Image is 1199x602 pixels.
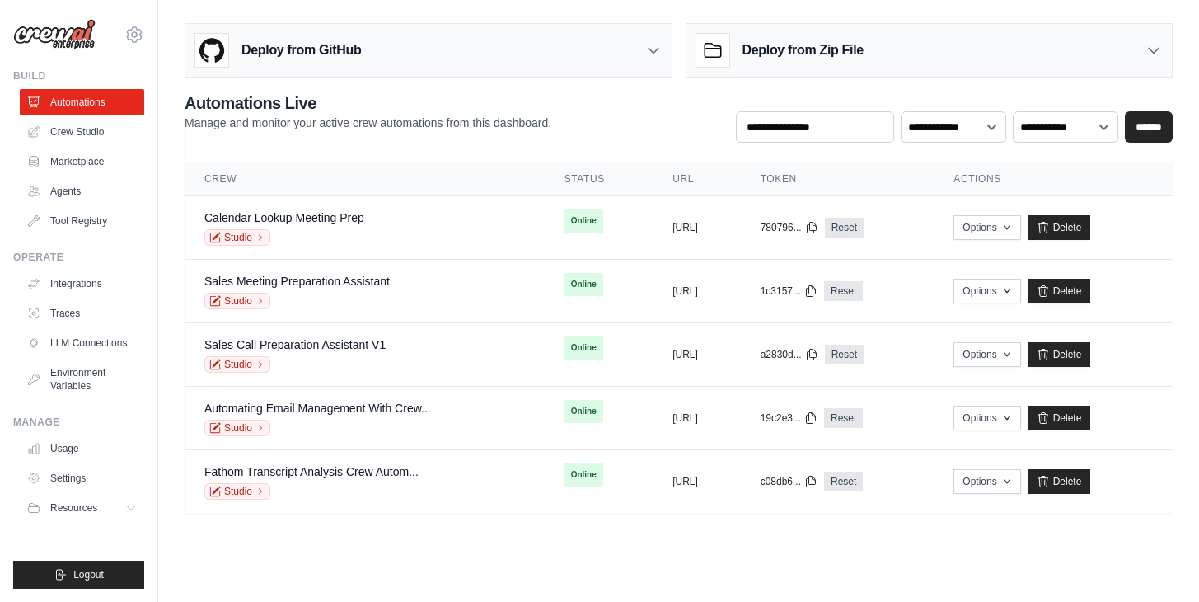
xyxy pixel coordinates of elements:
[761,475,817,488] button: c08db6...
[73,568,104,581] span: Logout
[204,338,386,351] a: Sales Call Preparation Assistant V1
[13,251,144,264] div: Operate
[20,178,144,205] a: Agents
[1028,342,1091,367] a: Delete
[204,229,270,246] a: Studio
[825,345,864,364] a: Reset
[953,215,1020,240] button: Options
[13,69,144,82] div: Build
[20,360,144,399] a: Environment Variables
[13,561,144,589] button: Logout
[564,209,603,233] span: Online
[953,279,1020,303] button: Options
[20,465,144,491] a: Settings
[761,221,818,234] button: 780796...
[50,501,97,515] span: Resources
[204,483,270,500] a: Studio
[953,406,1020,430] button: Options
[761,412,817,425] button: 19c2e3...
[564,273,603,296] span: Online
[204,356,270,373] a: Studio
[953,469,1020,494] button: Options
[1028,406,1091,430] a: Delete
[204,275,390,288] a: Sales Meeting Preparation Assistant
[20,270,144,297] a: Integrations
[13,19,96,50] img: Logo
[1028,469,1091,494] a: Delete
[1028,279,1091,303] a: Delete
[742,40,864,60] h3: Deploy from Zip File
[761,285,817,298] button: 1c3157...
[653,162,740,196] th: URL
[204,211,364,224] a: Calendar Lookup Meeting Prep
[934,162,1173,196] th: Actions
[20,495,144,521] button: Resources
[195,34,228,67] img: GitHub Logo
[185,162,545,196] th: Crew
[204,420,270,436] a: Studio
[13,416,144,429] div: Manage
[241,40,361,60] h3: Deploy from GitHub
[564,336,603,360] span: Online
[1028,215,1091,240] a: Delete
[20,148,144,175] a: Marketplace
[20,119,144,145] a: Crew Studio
[185,92,551,115] h2: Automations Live
[20,89,144,115] a: Automations
[20,435,144,462] a: Usage
[545,162,653,196] th: Status
[20,330,144,356] a: LLM Connections
[204,402,431,415] a: Automating Email Management With Crew...
[824,472,863,491] a: Reset
[564,400,603,423] span: Online
[185,115,551,131] p: Manage and monitor your active crew automations from this dashboard.
[953,342,1020,367] button: Options
[204,293,270,309] a: Studio
[825,218,864,238] a: Reset
[741,162,934,196] th: Token
[204,465,419,478] a: Fathom Transcript Analysis Crew Autom...
[20,208,144,234] a: Tool Registry
[564,463,603,487] span: Online
[824,408,863,428] a: Reset
[20,300,144,327] a: Traces
[761,348,818,361] button: a2830d...
[824,281,863,301] a: Reset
